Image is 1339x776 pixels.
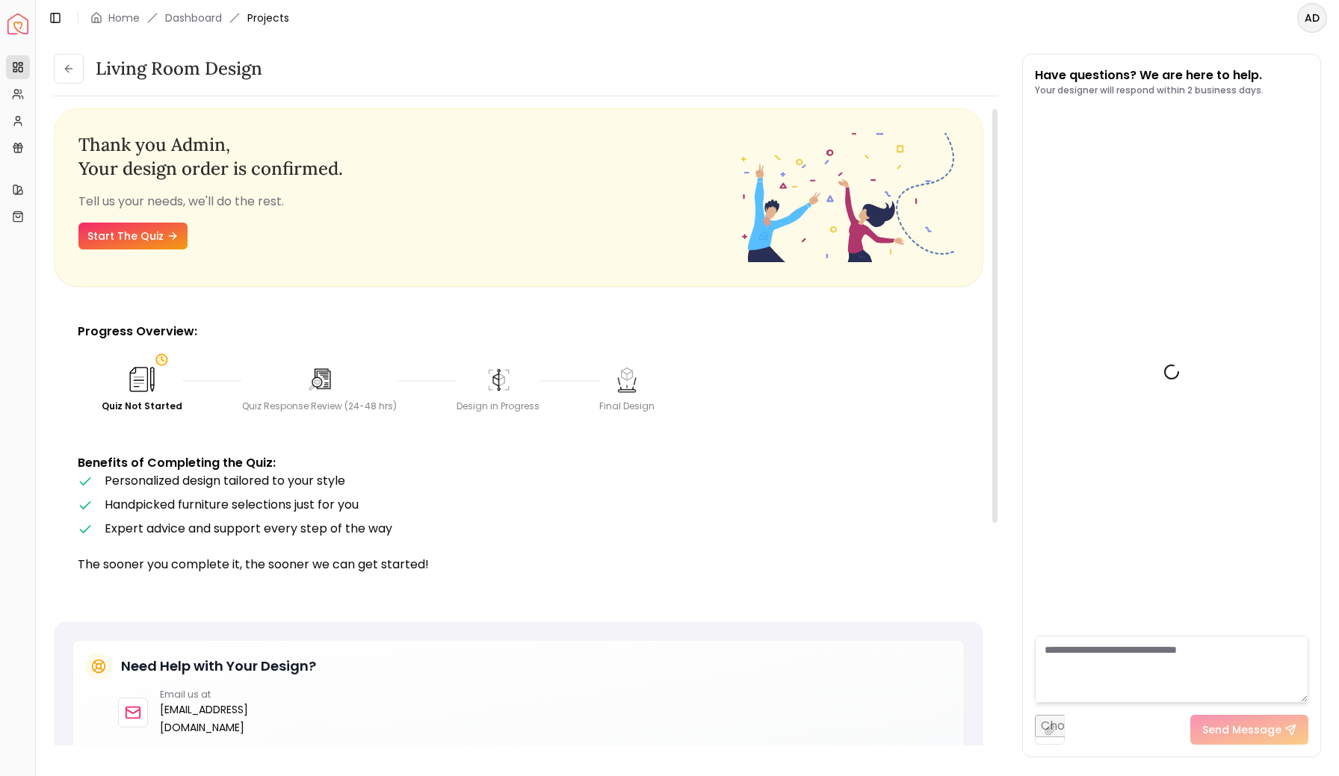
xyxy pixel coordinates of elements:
div: Quiz Response Review (24-48 hrs) [242,400,397,412]
a: Start The Quiz [78,223,188,249]
h3: Thank you , Your design order is confirmed. [78,133,739,181]
p: Have questions? We are here to help. [1035,66,1264,84]
button: AD [1297,3,1327,33]
nav: breadcrumb [90,10,289,25]
div: Final Design [599,400,655,412]
a: Spacejoy [7,13,28,34]
span: Personalized design tailored to your style [105,472,345,489]
div: Design in Progress [457,400,539,412]
div: Quiz Not Started [102,400,182,412]
img: Spacejoy Logo [7,13,28,34]
p: Benefits of Completing the Quiz: [78,454,959,472]
p: The sooner you complete it, the sooner we can get started! [78,556,959,574]
span: Projects [247,10,289,25]
p: Tell us your needs, we'll do the rest. [78,193,739,211]
p: Our design experts are here to help with any questions about your project. [118,742,952,757]
img: Design in Progress [483,364,513,394]
a: [EMAIL_ADDRESS][DOMAIN_NAME] [160,701,309,736]
a: Dashboard [165,10,222,25]
h3: Living Room design [96,57,262,81]
p: Progress Overview: [78,323,959,341]
img: Fun quiz start - image [739,133,959,262]
p: Email us at [160,689,309,701]
img: Final Design [612,364,642,394]
p: Your designer will respond within 2 business days. [1035,84,1264,96]
span: Handpicked furniture selections just for you [105,496,359,513]
span: Admin [171,133,226,156]
span: AD [1299,4,1326,31]
span: Expert advice and support every step of the way [105,520,392,537]
img: Quiz Response Review (24-48 hrs) [305,364,335,394]
h5: Need Help with Your Design? [121,656,316,677]
a: Home [108,10,140,25]
img: Quiz Not Started [126,363,158,396]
